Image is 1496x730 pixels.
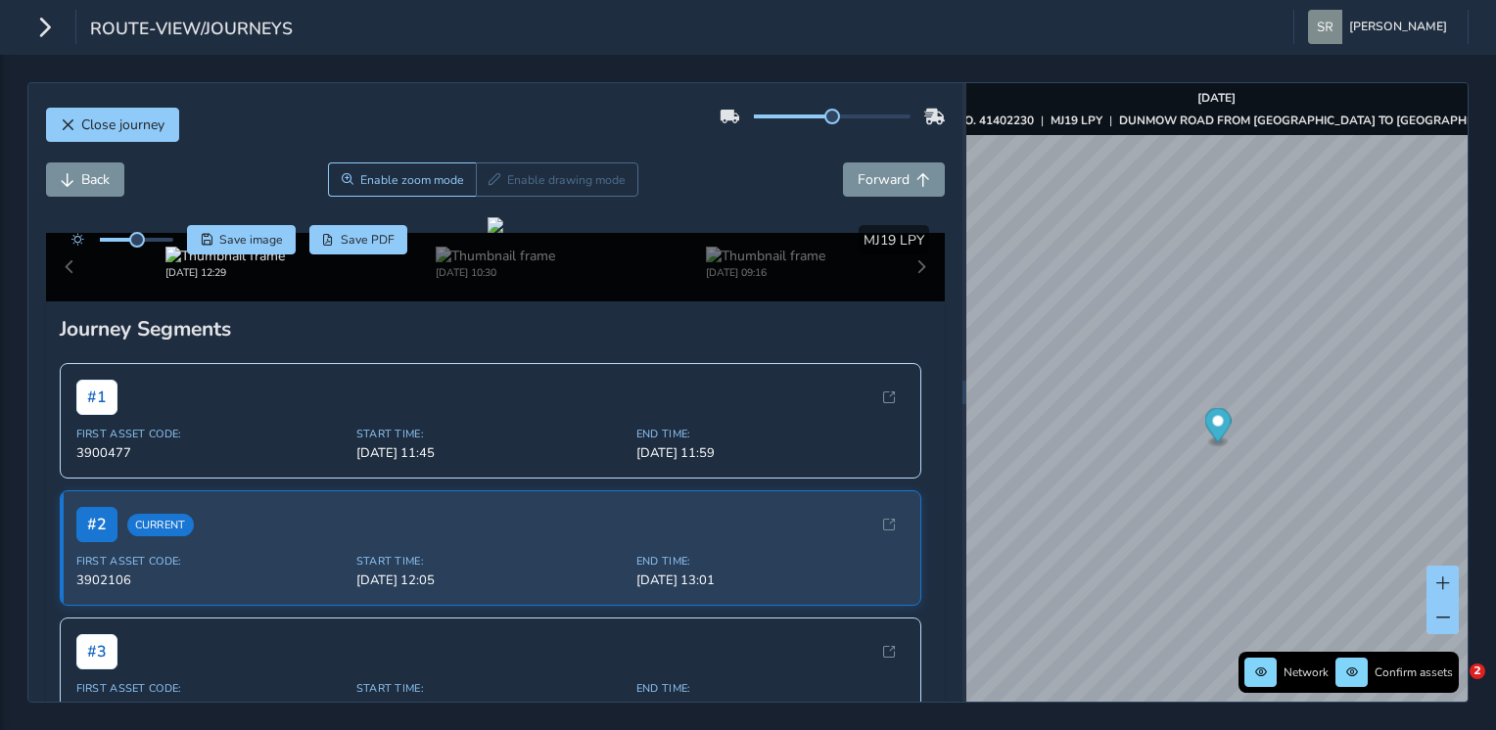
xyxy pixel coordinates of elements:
div: Journey Segments [60,315,932,342]
span: 3902106 [76,571,345,589]
div: Map marker [1204,408,1231,448]
span: # 1 [76,380,117,415]
span: First Asset Code: [76,427,345,441]
span: First Asset Code: [76,681,345,696]
button: Save [187,225,296,254]
div: [DATE] 10:30 [436,265,555,280]
span: Start Time: [356,554,625,569]
span: 13800630 [76,699,345,716]
img: diamond-layout [1308,10,1342,44]
img: Thumbnail frame [165,247,285,265]
strong: [DATE] [1197,90,1236,106]
span: Close journey [81,115,164,134]
span: Save PDF [341,232,395,248]
iframe: Intercom live chat [1429,663,1476,710]
img: Thumbnail frame [706,247,825,265]
span: 3900477 [76,444,345,462]
button: PDF [309,225,408,254]
span: Current [127,514,194,536]
span: Start Time: [356,681,625,696]
span: 2 [1470,663,1485,679]
span: Confirm assets [1375,664,1453,680]
button: [PERSON_NAME] [1308,10,1454,44]
span: Save image [219,232,283,248]
span: End Time: [636,681,905,696]
span: # 2 [76,507,117,542]
span: [DATE] 11:59 [636,444,905,462]
strong: ASSET NO. 41402230 [914,113,1034,128]
div: [DATE] 09:16 [706,265,825,280]
span: MJ19 LPY [864,231,924,250]
button: Back [46,162,124,197]
span: Enable zoom mode [360,172,464,188]
span: End Time: [636,427,905,441]
span: [DATE] 13:01 [636,571,905,589]
span: [DATE] 11:45 [356,444,625,462]
span: Back [81,170,110,189]
button: Zoom [328,162,476,197]
span: Forward [858,170,910,189]
img: Thumbnail frame [436,247,555,265]
span: [DATE] 12:05 [356,571,625,589]
button: Forward [843,162,945,197]
strong: MJ19 LPY [1051,113,1102,128]
span: route-view/journeys [90,17,293,44]
span: Start Time: [356,427,625,441]
div: [DATE] 12:29 [165,265,285,280]
button: Close journey [46,108,179,142]
span: [DATE] 13:15 [636,699,905,716]
span: End Time: [636,554,905,569]
span: First Asset Code: [76,554,345,569]
span: [PERSON_NAME] [1349,10,1447,44]
span: Network [1284,664,1329,680]
span: [DATE] 13:08 [356,699,625,716]
span: # 3 [76,634,117,669]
